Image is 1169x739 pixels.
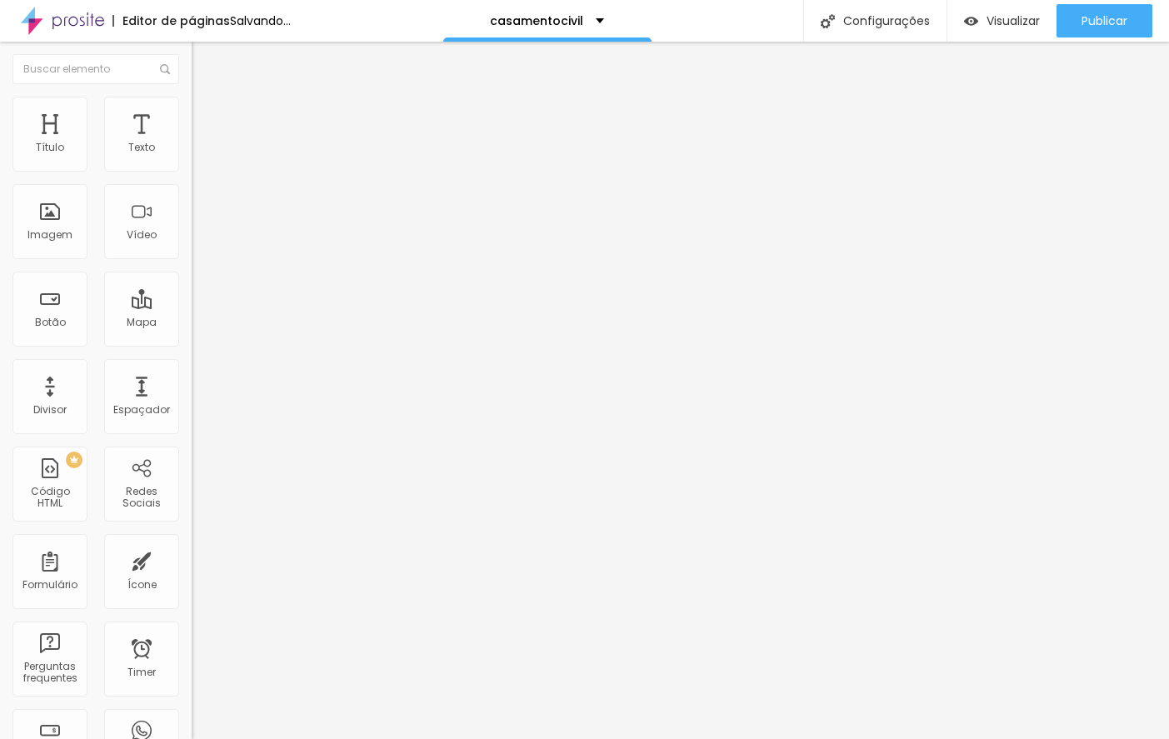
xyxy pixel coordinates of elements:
[490,15,583,27] p: casamentocivil
[17,486,82,510] div: Código HTML
[160,64,170,74] img: Icone
[1082,14,1127,27] span: Publicar
[947,4,1057,37] button: Visualizar
[112,15,230,27] div: Editor de páginas
[17,661,82,685] div: Perguntas frequentes
[987,14,1040,27] span: Visualizar
[33,404,67,416] div: Divisor
[192,42,1169,739] iframe: Editor
[128,142,155,153] div: Texto
[22,579,77,591] div: Formulário
[127,229,157,241] div: Vídeo
[12,54,179,84] input: Buscar elemento
[108,486,174,510] div: Redes Sociais
[27,229,72,241] div: Imagem
[964,14,978,28] img: view-1.svg
[127,667,156,678] div: Timer
[36,142,64,153] div: Título
[1057,4,1152,37] button: Publicar
[821,14,835,28] img: Icone
[230,15,291,27] div: Salvando...
[127,317,157,328] div: Mapa
[127,579,157,591] div: Ícone
[35,317,66,328] div: Botão
[113,404,170,416] div: Espaçador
